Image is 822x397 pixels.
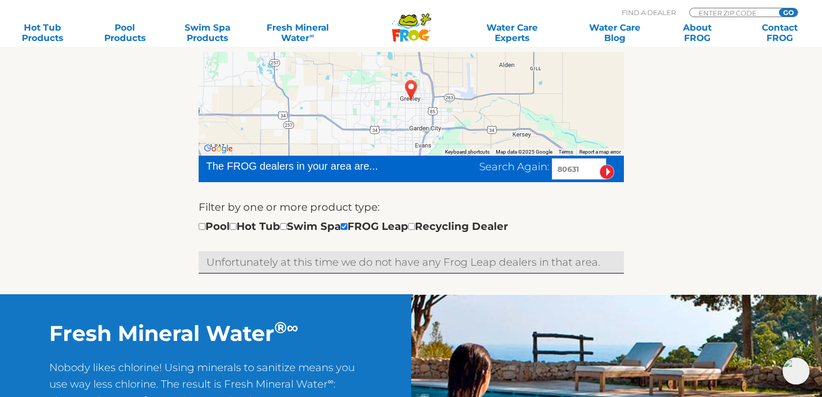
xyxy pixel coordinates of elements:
[665,22,729,43] a: AboutFROG
[445,148,490,156] button: Keyboard shortcuts
[779,8,798,17] input: GO
[201,142,235,156] img: Google
[583,22,647,43] a: Water CareBlog
[199,199,380,215] label: Filter by one or more product type:
[175,22,240,43] a: Swim SpaProducts
[274,318,287,337] sup: ®
[206,158,415,174] div: The FROG dealers in your area are...
[579,149,621,155] a: Report a map error
[600,165,615,180] input: Submit
[460,22,564,43] a: Water CareExperts
[698,8,768,17] input: Zip Code Form
[328,376,333,386] sup: ∞
[399,76,423,104] div: GARDEN CITY, CO 80631
[783,358,810,385] img: openIcon
[747,22,812,43] a: ContactFROG
[496,149,552,155] span: Map data ©2025 Google
[287,318,298,337] sup: ∞
[559,149,573,155] a: Terms (opens in new tab)
[201,142,235,156] a: Open this area in Google Maps (opens a new window)
[93,22,157,43] a: PoolProducts
[206,254,616,270] p: Unfortunately at this time we do not have any Frog Leap dealers in that area.
[622,8,676,17] p: Find A Dealer
[199,218,508,235] div: Pool Hot Tub Swim Spa FROG Leap Recycling Dealer
[309,32,314,39] sup: ∞
[10,22,75,43] a: Hot TubProducts
[258,22,338,43] a: Fresh MineralWater∞
[49,320,361,346] h2: Fresh Mineral Water
[479,160,549,173] span: Search Again:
